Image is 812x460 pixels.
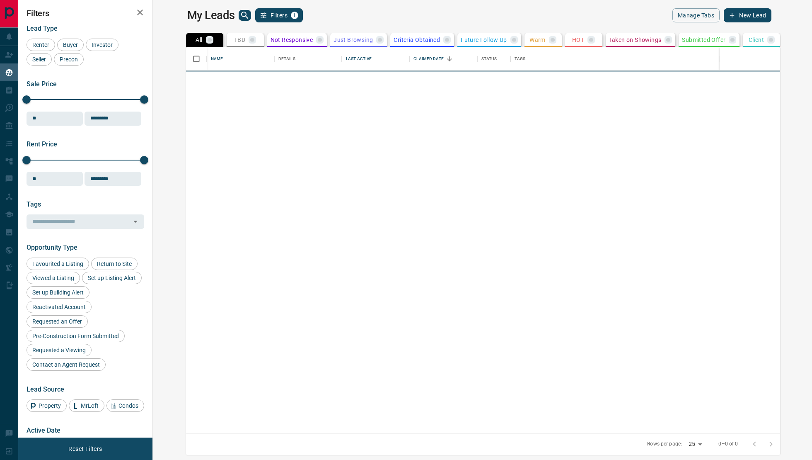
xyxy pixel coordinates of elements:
[94,260,135,267] span: Return to Site
[409,47,477,71] div: Claimed Date
[27,24,58,32] span: Lead Type
[27,358,106,371] div: Contact an Agent Request
[29,41,52,48] span: Renter
[78,402,101,409] span: MrLoft
[27,39,55,51] div: Renter
[27,53,52,66] div: Seller
[27,385,64,393] span: Lead Source
[529,37,546,43] p: Warm
[255,8,303,22] button: Filters1
[29,56,49,63] span: Seller
[292,12,297,18] span: 1
[29,347,89,353] span: Requested a Viewing
[27,330,125,342] div: Pre-Construction Form Submitted
[672,8,720,22] button: Manage Tabs
[718,441,738,448] p: 0–0 of 0
[29,333,122,339] span: Pre-Construction Form Submitted
[29,260,86,267] span: Favourited a Listing
[278,47,295,71] div: Details
[29,289,87,296] span: Set up Building Alert
[27,399,67,412] div: Property
[394,37,440,43] p: Criteria Obtained
[749,37,764,43] p: Client
[36,402,64,409] span: Property
[187,9,235,22] h1: My Leads
[413,47,444,71] div: Claimed Date
[196,37,202,43] p: All
[234,37,245,43] p: TBD
[27,315,88,328] div: Requested an Offer
[342,47,409,71] div: Last Active
[57,56,81,63] span: Precon
[60,41,81,48] span: Buyer
[29,361,103,368] span: Contact an Agent Request
[86,39,118,51] div: Investor
[85,275,139,281] span: Set up Listing Alert
[29,275,77,281] span: Viewed a Listing
[91,258,138,270] div: Return to Site
[116,402,141,409] span: Condos
[69,399,104,412] div: MrLoft
[481,47,497,71] div: Status
[274,47,342,71] div: Details
[239,10,251,21] button: search button
[609,37,662,43] p: Taken on Showings
[27,200,41,208] span: Tags
[27,272,80,284] div: Viewed a Listing
[57,39,84,51] div: Buyer
[89,41,116,48] span: Investor
[130,216,141,227] button: Open
[685,438,705,450] div: 25
[106,399,144,412] div: Condos
[27,140,57,148] span: Rent Price
[27,426,60,434] span: Active Date
[27,258,89,270] div: Favourited a Listing
[211,47,223,71] div: Name
[29,304,89,310] span: Reactivated Account
[27,8,144,18] h2: Filters
[63,442,107,456] button: Reset Filters
[27,80,57,88] span: Sale Price
[333,37,373,43] p: Just Browsing
[444,53,455,65] button: Sort
[82,272,142,284] div: Set up Listing Alert
[207,47,274,71] div: Name
[29,318,85,325] span: Requested an Offer
[572,37,584,43] p: HOT
[510,47,781,71] div: Tags
[682,37,725,43] p: Submitted Offer
[461,37,507,43] p: Future Follow Up
[27,286,89,299] div: Set up Building Alert
[515,47,526,71] div: Tags
[477,47,510,71] div: Status
[27,243,77,251] span: Opportunity Type
[724,8,771,22] button: New Lead
[27,301,92,313] div: Reactivated Account
[346,47,372,71] div: Last Active
[647,441,682,448] p: Rows per page:
[27,344,92,356] div: Requested a Viewing
[54,53,84,66] div: Precon
[271,37,313,43] p: Not Responsive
